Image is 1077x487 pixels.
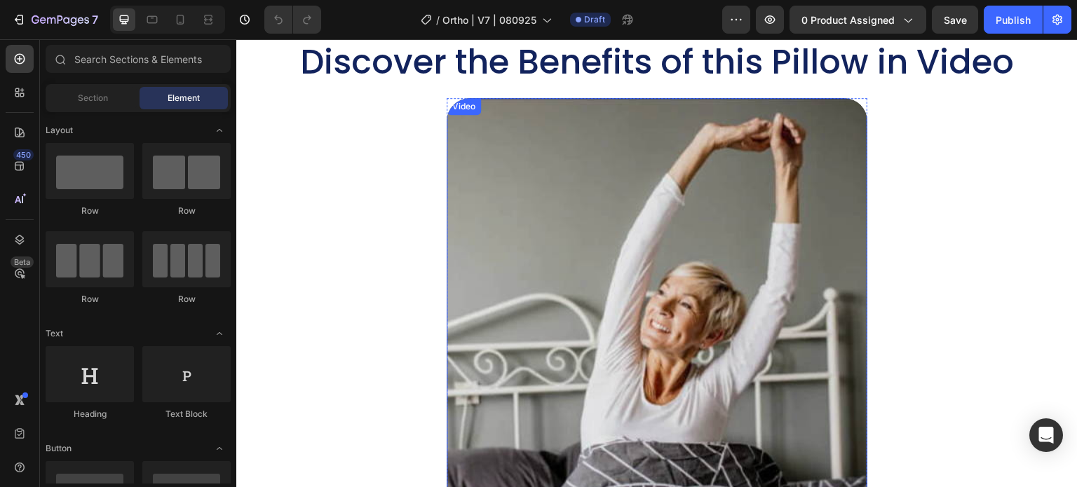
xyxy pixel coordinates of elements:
[210,59,631,479] video: Video
[46,45,231,73] input: Search Sections & Elements
[168,92,200,104] span: Element
[932,6,978,34] button: Save
[1029,418,1063,452] div: Open Intercom Messenger
[442,13,536,27] span: Ortho | V7 | 080925
[11,256,34,268] div: Beta
[208,437,231,460] span: Toggle open
[46,442,72,455] span: Button
[46,293,134,306] div: Row
[213,61,242,74] div: Video
[984,6,1043,34] button: Publish
[78,92,108,104] span: Section
[584,13,605,26] span: Draft
[436,13,440,27] span: /
[46,408,134,420] div: Heading
[790,6,926,34] button: 0 product assigned
[46,205,134,217] div: Row
[13,149,34,160] div: 450
[264,6,321,34] div: Undo/Redo
[46,124,73,137] span: Layout
[801,13,895,27] span: 0 product assigned
[142,293,231,306] div: Row
[236,39,1077,487] iframe: Design area
[208,119,231,142] span: Toggle open
[142,205,231,217] div: Row
[142,408,231,420] div: Text Block
[92,11,98,28] p: 7
[996,13,1031,27] div: Publish
[46,327,63,340] span: Text
[6,6,104,34] button: 7
[944,14,967,26] span: Save
[208,322,231,345] span: Toggle open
